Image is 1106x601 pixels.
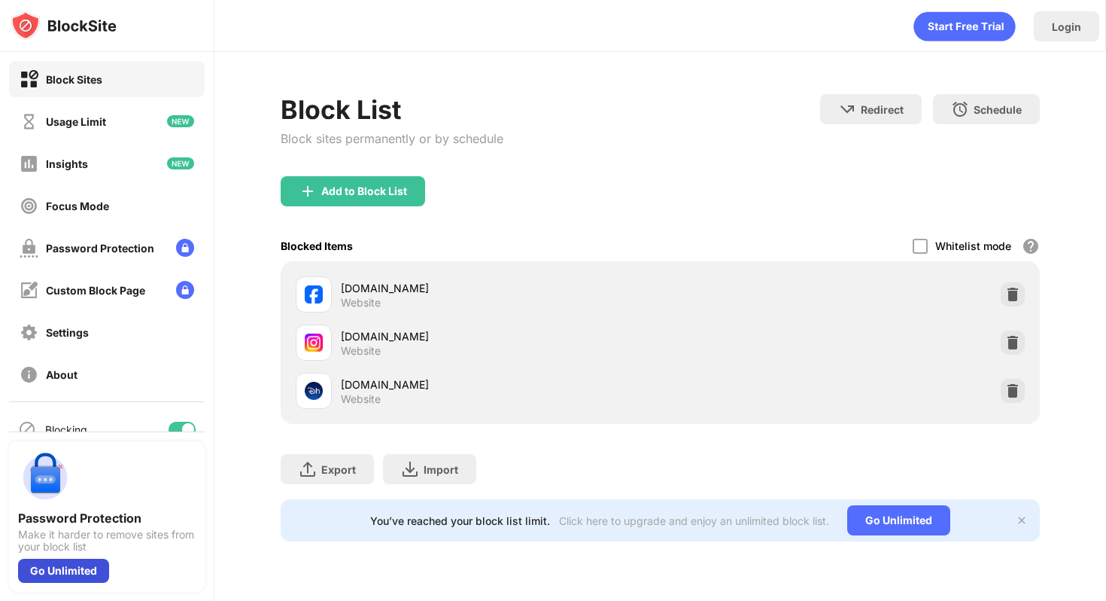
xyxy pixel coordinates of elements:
[20,70,38,89] img: block-on.svg
[861,103,904,116] div: Redirect
[45,423,87,436] div: Blocking
[424,463,458,476] div: Import
[20,197,38,215] img: focus-off.svg
[974,103,1022,116] div: Schedule
[559,514,829,527] div: Click here to upgrade and enjoy an unlimited block list.
[281,94,503,125] div: Block List
[305,382,323,400] img: favicons
[46,73,102,86] div: Block Sites
[341,392,381,406] div: Website
[176,239,194,257] img: lock-menu.svg
[18,420,36,438] img: blocking-icon.svg
[46,368,77,381] div: About
[281,131,503,146] div: Block sites permanently or by schedule
[321,463,356,476] div: Export
[305,285,323,304] img: favicons
[18,511,196,526] div: Password Protection
[341,296,381,310] div: Website
[305,334,323,352] img: favicons
[11,11,117,41] img: logo-blocksite.svg
[913,11,1016,41] div: animation
[46,200,109,212] div: Focus Mode
[1016,514,1028,526] img: x-button.svg
[20,365,38,384] img: about-off.svg
[935,239,1011,252] div: Whitelist mode
[847,505,950,535] div: Go Unlimited
[46,326,89,339] div: Settings
[18,559,109,583] div: Go Unlimited
[370,514,550,527] div: You’ve reached your block list limit.
[18,529,196,553] div: Make it harder to remove sites from your block list
[167,157,194,169] img: new-icon.svg
[321,185,407,197] div: Add to Block List
[46,242,154,255] div: Password Protection
[167,115,194,127] img: new-icon.svg
[20,281,38,300] img: customize-block-page-off.svg
[46,115,106,128] div: Usage Limit
[46,157,88,170] div: Insights
[20,112,38,131] img: time-usage-off.svg
[20,239,38,258] img: password-protection-off.svg
[18,450,72,505] img: push-password-protection.svg
[341,344,381,358] div: Website
[341,377,660,392] div: [DOMAIN_NAME]
[176,281,194,299] img: lock-menu.svg
[46,284,145,297] div: Custom Block Page
[20,154,38,173] img: insights-off.svg
[341,328,660,344] div: [DOMAIN_NAME]
[1052,20,1081,33] div: Login
[341,280,660,296] div: [DOMAIN_NAME]
[20,323,38,342] img: settings-off.svg
[281,239,353,252] div: Blocked Items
